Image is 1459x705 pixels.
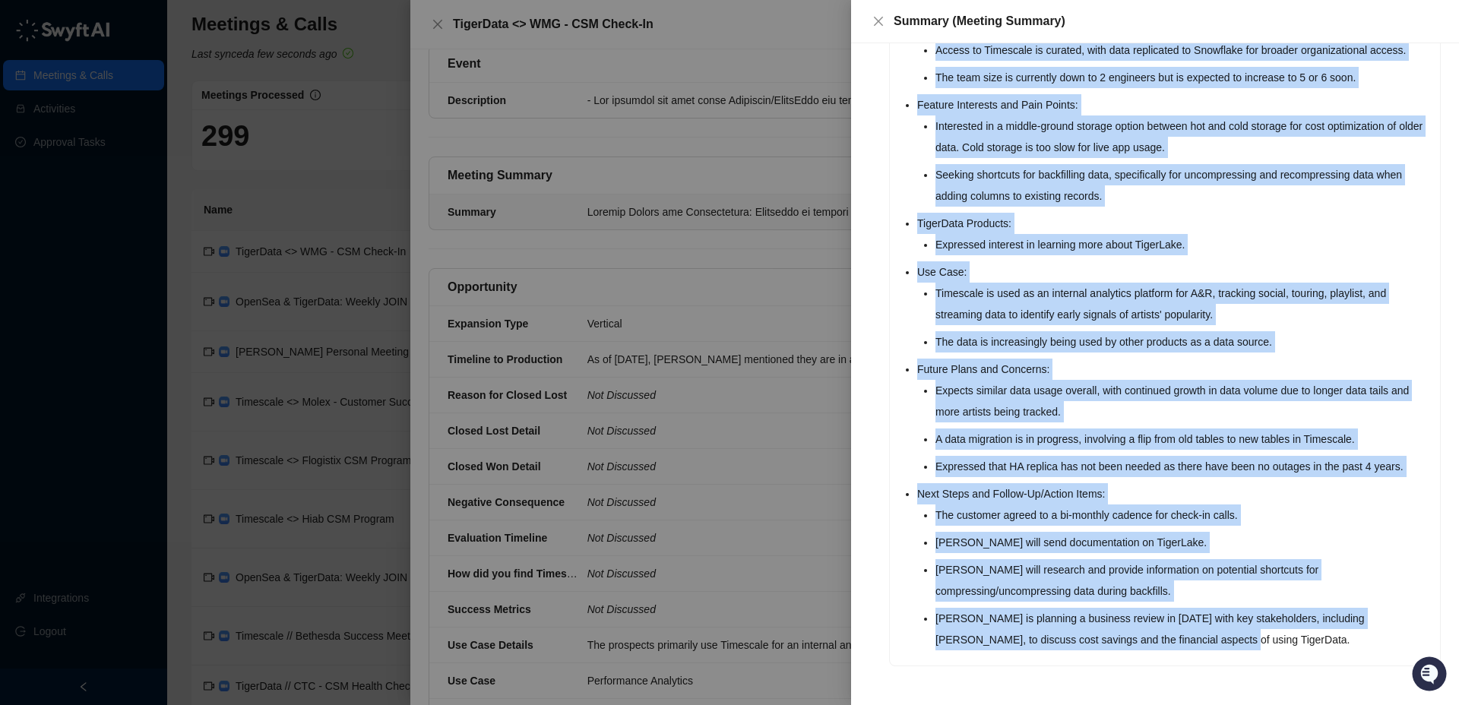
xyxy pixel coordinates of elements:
[935,234,1431,255] li: Expressed interest in learning more about TigerLake.
[894,12,1441,30] div: Summary (Meeting Summary)
[935,504,1431,526] li: The customer agreed to a bi-monthly cadence for check-in calls.
[935,428,1431,450] li: A data migration is in progress, involving a flip from old tables to new tables in Timescale.
[52,138,249,153] div: Start new chat
[935,67,1431,88] li: The team size is currently down to 2 engineers but is expected to increase to 5 or 6 soon.
[15,61,277,85] p: Welcome 👋
[872,15,885,27] span: close
[917,213,1431,255] li: TigerData Products:
[52,153,192,165] div: We're available if you need us!
[15,15,46,46] img: Swyft AI
[151,250,184,261] span: Pylon
[30,213,56,228] span: Docs
[15,138,43,165] img: 5124521997842_fc6d7dfcefe973c2e489_88.png
[935,115,1431,158] li: Interested in a middle-ground storage option between hot and cold storage for cost optimization o...
[917,94,1431,207] li: Feature Interests and Pain Points:
[935,559,1431,602] li: [PERSON_NAME] will research and provide information on potential shortcuts for compressing/uncomp...
[9,207,62,234] a: 📚Docs
[917,18,1431,88] li: Team and Access:
[935,380,1431,422] li: Expects similar data usage overall, with continued growth in data volume due to longer data tails...
[917,261,1431,352] li: Use Case:
[935,456,1431,477] li: Expressed that HA replica has not been needed as there have been no outages in the past 4 years.
[917,483,1431,650] li: Next Steps and Follow-Up/Action Items:
[15,85,277,109] h2: How can we help?
[1410,655,1451,696] iframe: Open customer support
[935,331,1431,352] li: The data is increasingly being used by other products as a data source.
[258,142,277,160] button: Start new chat
[68,214,81,226] div: 📶
[107,249,184,261] a: Powered byPylon
[935,164,1431,207] li: Seeking shortcuts for backfilling data, specifically for uncompressing and recompressing data whe...
[935,608,1431,650] li: [PERSON_NAME] is planning a business review in [DATE] with key stakeholders, including [PERSON_NA...
[935,40,1431,61] li: Access to Timescale is curated, with data replicated to Snowflake for broader organizational access.
[935,532,1431,553] li: [PERSON_NAME] will send documentation on TigerLake.
[84,213,117,228] span: Status
[935,283,1431,325] li: Timescale is used as an internal analytics platform for A&R, tracking social, touring, playlist, ...
[62,207,123,234] a: 📶Status
[917,359,1431,477] li: Future Plans and Concerns:
[15,214,27,226] div: 📚
[869,12,888,30] button: Close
